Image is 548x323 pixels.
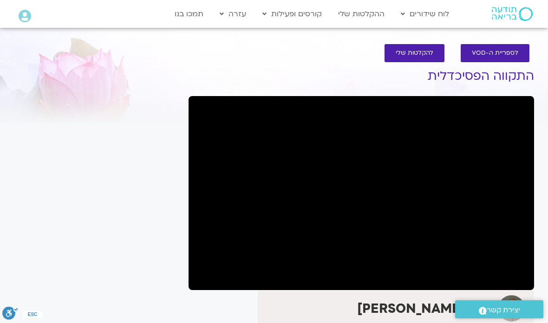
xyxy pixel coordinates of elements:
[333,5,389,23] a: ההקלטות שלי
[396,50,433,57] span: להקלטות שלי
[189,69,534,83] h1: התקווה הפסיכדלית
[487,304,520,317] span: יצירת קשר
[357,300,491,317] strong: ד"ר [PERSON_NAME]
[472,50,518,57] span: לספריית ה-VOD
[258,5,326,23] a: קורסים ופעילות
[189,96,534,290] iframe: התקווה הפסיכדלית עם ד"ר עודד ארבל - 16.9.25
[385,44,444,62] a: להקלטות שלי
[492,7,533,21] img: תודעה בריאה
[170,5,208,23] a: תמכו בנו
[396,5,454,23] a: לוח שידורים
[455,300,543,318] a: יצירת קשר
[215,5,251,23] a: עזרה
[461,44,529,62] a: לספריית ה-VOD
